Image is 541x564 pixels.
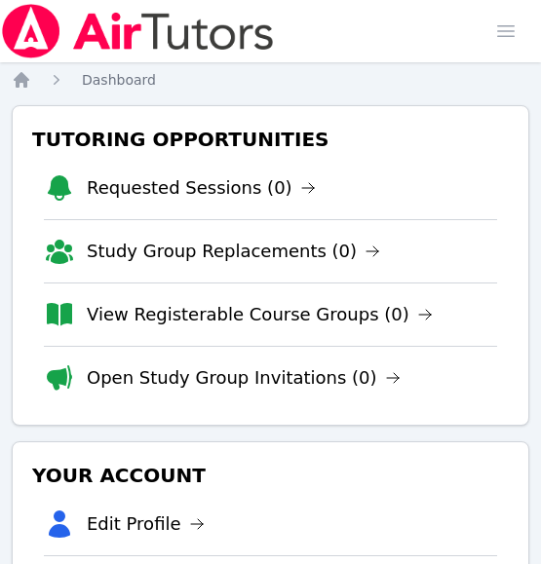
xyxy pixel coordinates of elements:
[87,301,433,328] a: View Registerable Course Groups (0)
[28,458,513,493] h3: Your Account
[87,174,316,202] a: Requested Sessions (0)
[87,364,401,392] a: Open Study Group Invitations (0)
[87,238,380,265] a: Study Group Replacements (0)
[82,70,156,90] a: Dashboard
[12,70,529,90] nav: Breadcrumb
[28,122,513,157] h3: Tutoring Opportunities
[82,72,156,88] span: Dashboard
[87,510,205,538] a: Edit Profile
